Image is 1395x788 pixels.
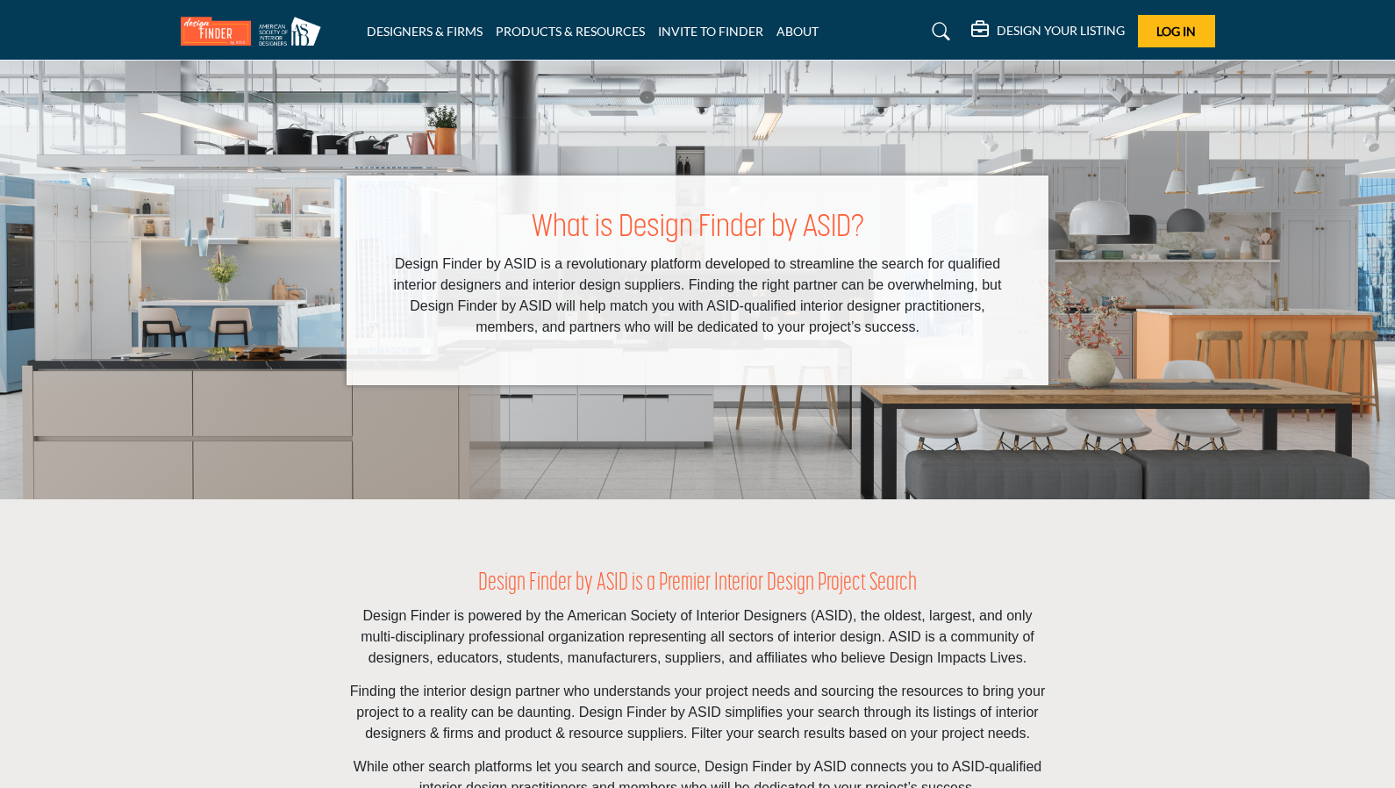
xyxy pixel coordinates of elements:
p: Design Finder by ASID is a revolutionary platform developed to streamline the search for qualifie... [382,254,1013,338]
a: ABOUT [776,24,819,39]
h5: DESIGN YOUR LISTING [997,23,1125,39]
p: Finding the interior design partner who understands your project needs and sourcing the resources... [347,681,1048,744]
a: PRODUCTS & RESOURCES [496,24,645,39]
a: DESIGNERS & FIRMS [367,24,483,39]
a: Search [915,18,962,46]
img: Site Logo [181,17,330,46]
div: DESIGN YOUR LISTING [971,21,1125,42]
h1: What is Design Finder by ASID? [382,211,1013,247]
h2: Design Finder by ASID is a Premier Interior Design Project Search [347,570,1048,599]
p: Design Finder is powered by the American Society of Interior Designers (ASID), the oldest, larges... [347,605,1048,669]
button: Log In [1138,15,1215,47]
a: INVITE TO FINDER [658,24,763,39]
span: Log In [1156,24,1196,39]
